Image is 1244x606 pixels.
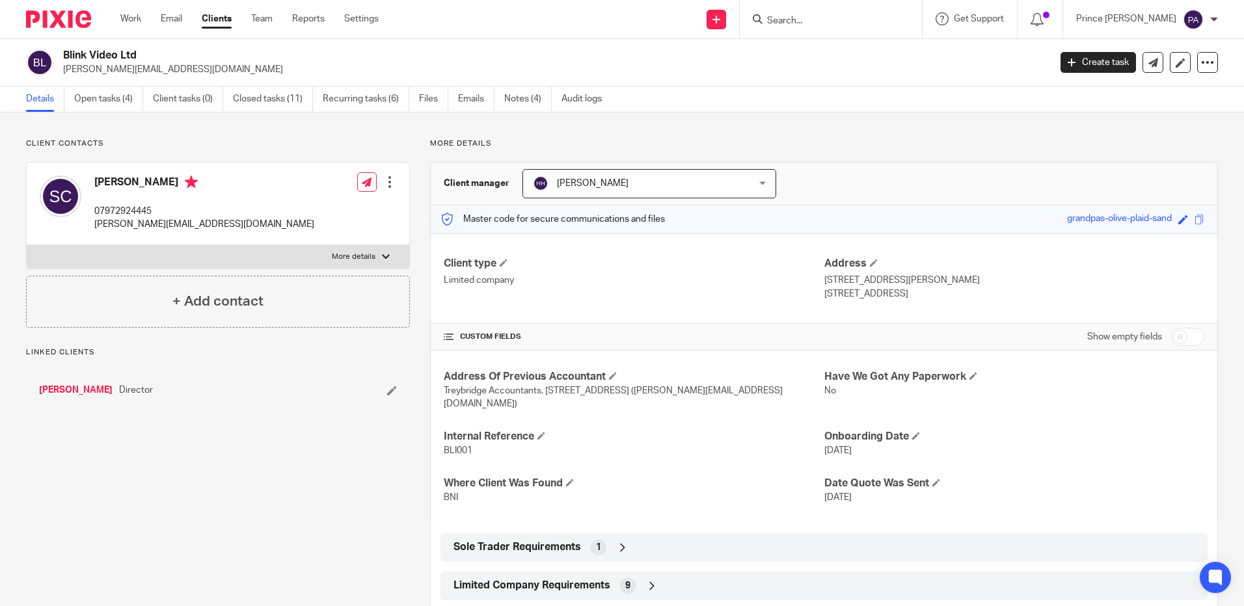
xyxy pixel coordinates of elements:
[26,49,53,76] img: svg%3E
[26,10,91,28] img: Pixie
[444,446,472,455] span: BLI001
[824,493,852,502] span: [DATE]
[26,347,410,358] p: Linked clients
[444,430,824,443] h4: Internal Reference
[1061,52,1136,73] a: Create task
[453,540,581,554] span: Sole Trader Requirements
[332,252,375,262] p: More details
[824,257,1204,270] h4: Address
[440,213,665,226] p: Master code for secure communications and files
[344,12,379,25] a: Settings
[161,12,182,25] a: Email
[172,291,264,311] h4: + Add contact
[74,86,143,112] a: Open tasks (4)
[561,86,612,112] a: Audit logs
[824,370,1204,384] h4: Have We Got Any Paperwork
[766,16,883,27] input: Search
[444,493,458,502] span: BNI
[458,86,494,112] a: Emails
[63,49,845,62] h2: Blink Video Ltd
[824,386,836,395] span: No
[504,86,552,112] a: Notes (4)
[1076,12,1176,25] p: Prince [PERSON_NAME]
[533,176,548,191] img: svg%3E
[26,138,410,149] p: Client contacts
[596,541,601,554] span: 1
[40,176,81,217] img: svg%3E
[292,12,325,25] a: Reports
[1067,212,1172,227] div: grandpas-olive-plaid-sand
[557,179,629,188] span: [PERSON_NAME]
[26,86,64,112] a: Details
[444,257,824,270] h4: Client type
[419,86,448,112] a: Files
[625,579,630,592] span: 9
[444,274,824,287] p: Limited company
[94,218,314,231] p: [PERSON_NAME][EMAIL_ADDRESS][DOMAIN_NAME]
[251,12,273,25] a: Team
[119,384,153,397] span: Director
[824,287,1204,300] p: [STREET_ADDRESS]
[824,430,1204,443] h4: Onboarding Date
[824,274,1204,287] p: [STREET_ADDRESS][PERSON_NAME]
[954,14,1004,23] span: Get Support
[1183,9,1204,30] img: svg%3E
[153,86,223,112] a: Client tasks (0)
[444,332,824,342] h4: CUSTOM FIELDS
[1087,330,1162,343] label: Show empty fields
[94,176,314,192] h4: [PERSON_NAME]
[120,12,141,25] a: Work
[94,205,314,218] p: 07972924445
[63,63,1041,76] p: [PERSON_NAME][EMAIL_ADDRESS][DOMAIN_NAME]
[824,446,852,455] span: [DATE]
[444,477,824,490] h4: Where Client Was Found
[430,138,1218,149] p: More details
[202,12,232,25] a: Clients
[39,384,113,397] a: [PERSON_NAME]
[453,579,610,592] span: Limited Company Requirements
[185,176,198,189] i: Primary
[444,370,824,384] h4: Address Of Previous Accountant
[323,86,409,112] a: Recurring tasks (6)
[824,477,1204,490] h4: Date Quote Was Sent
[233,86,313,112] a: Closed tasks (11)
[444,386,783,408] span: Treybridge Accountants, [STREET_ADDRESS] ([PERSON_NAME][EMAIL_ADDRESS][DOMAIN_NAME])
[444,177,509,190] h3: Client manager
